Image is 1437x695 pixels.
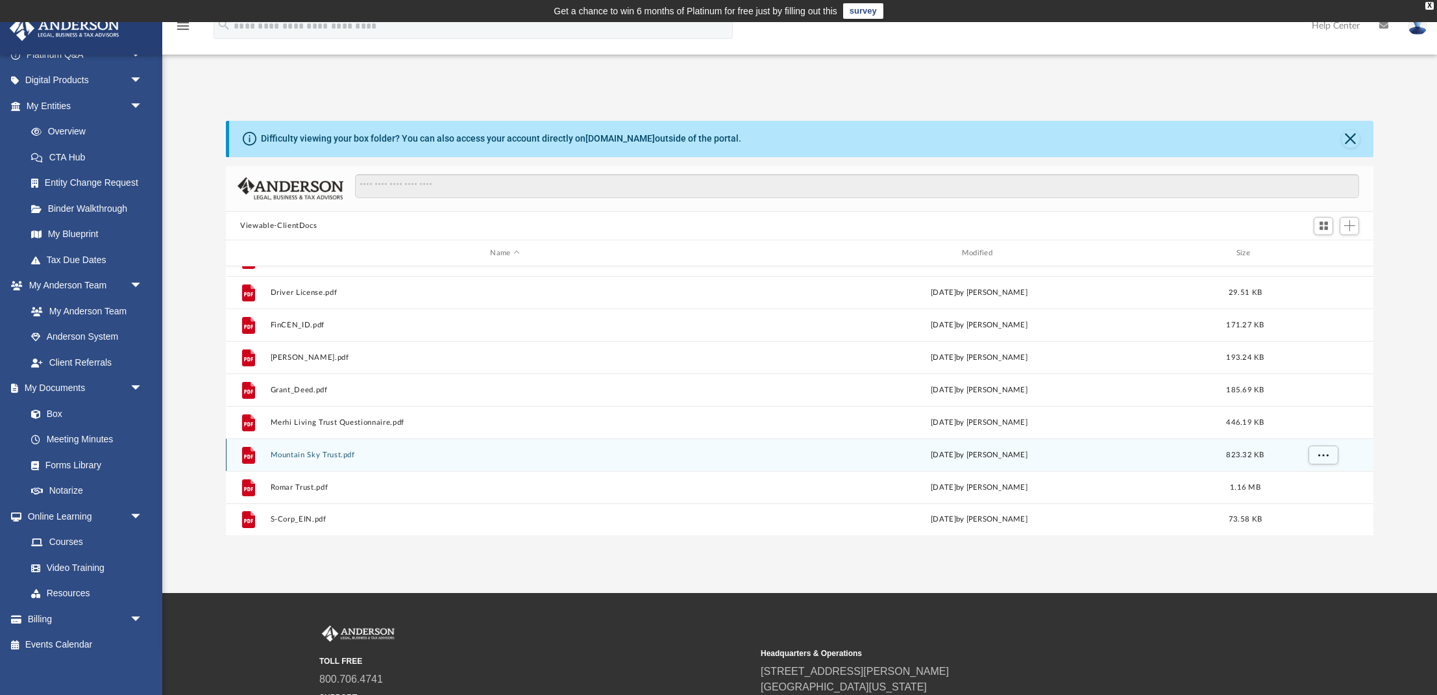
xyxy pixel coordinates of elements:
span: arrow_drop_down [130,273,156,299]
a: [DOMAIN_NAME] [585,133,655,144]
a: [GEOGRAPHIC_DATA][US_STATE] [761,681,927,692]
div: Size [1220,247,1271,259]
span: 185.69 KB [1227,386,1264,394]
a: Overview [18,119,162,145]
a: Resources [18,581,156,607]
a: Entity Change Request [18,170,162,196]
span: 171.27 KB [1227,322,1264,329]
span: 193.24 KB [1227,354,1264,361]
div: [DATE] by [PERSON_NAME] [745,385,1214,396]
a: Binder Walkthrough [18,196,162,221]
a: My Blueprint [18,221,156,247]
a: My Anderson Teamarrow_drop_down [9,273,156,299]
i: search [217,18,231,32]
a: Video Training [18,555,149,581]
div: [DATE] by [PERSON_NAME] [745,352,1214,364]
button: S-Corp_EIN.pdf [271,515,739,524]
div: [DATE] by [PERSON_NAME] [745,417,1214,429]
button: Merhi Living Trust Questionnaire.pdf [271,418,739,427]
div: [DATE] by [PERSON_NAME] [745,320,1214,331]
a: Notarize [18,478,156,504]
button: Close [1342,130,1360,148]
div: id [1277,247,1368,259]
span: arrow_drop_down [130,42,156,68]
a: Events Calendar [9,632,162,658]
button: Mountain Sky Trust.pdf [271,451,739,459]
button: Viewable-ClientDocs [240,220,317,232]
span: 73.58 KB [1229,516,1262,523]
div: [DATE] by [PERSON_NAME] [745,287,1214,299]
a: [STREET_ADDRESS][PERSON_NAME] [761,666,949,677]
div: close [1425,2,1434,10]
button: Switch to Grid View [1314,217,1333,235]
span: 823.32 KB [1227,451,1264,459]
a: menu [175,25,191,34]
button: More options [1308,446,1338,465]
span: 446.19 KB [1227,419,1264,426]
div: Get a chance to win 6 months of Platinum for free just by filling out this [554,3,837,19]
a: Courses [18,529,156,555]
button: Add [1340,217,1359,235]
a: My Documentsarrow_drop_down [9,375,156,401]
button: Romar Trust.pdf [271,483,739,492]
button: [PERSON_NAME].pdf [271,353,739,362]
a: My Entitiesarrow_drop_down [9,93,162,119]
a: 800.706.4741 [319,674,383,685]
button: FinCEN_ID.pdf [271,321,739,329]
i: menu [175,18,191,34]
div: [DATE] by [PERSON_NAME] [745,449,1214,461]
a: Box [18,401,149,427]
a: Online Learningarrow_drop_down [9,503,156,529]
a: Digital Productsarrow_drop_down [9,68,162,94]
a: Client Referrals [18,349,156,375]
a: Tax Due Dates [18,247,162,273]
div: [DATE] by [PERSON_NAME] [745,514,1214,525]
div: grid [226,266,1373,536]
span: arrow_drop_down [130,68,156,94]
a: Anderson System [18,324,156,350]
div: [DATE] by [PERSON_NAME] [745,482,1214,494]
a: Meeting Minutes [18,427,156,453]
a: My Anderson Team [18,298,149,324]
span: 29.51 KB [1229,289,1262,296]
div: Difficulty viewing your box folder? You can also access your account directly on outside of the p... [261,132,741,145]
small: Headquarters & Operations [761,648,1193,659]
a: Billingarrow_drop_down [9,606,162,632]
a: survey [843,3,883,19]
span: arrow_drop_down [130,606,156,633]
span: 1.16 MB [1230,484,1260,491]
img: Anderson Advisors Platinum Portal [319,625,397,642]
span: arrow_drop_down [130,375,156,402]
small: TOLL FREE [319,655,752,667]
button: Driver License.pdf [271,288,739,297]
div: id [232,247,264,259]
img: Anderson Advisors Platinum Portal [6,16,123,41]
input: Search files and folders [355,174,1359,199]
button: Grant_Deed.pdf [271,386,739,394]
a: Forms Library [18,452,149,478]
span: arrow_drop_down [130,93,156,120]
span: arrow_drop_down [130,503,156,530]
img: User Pic [1408,16,1427,35]
div: Name [270,247,739,259]
div: Modified [744,247,1214,259]
a: CTA Hub [18,144,162,170]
